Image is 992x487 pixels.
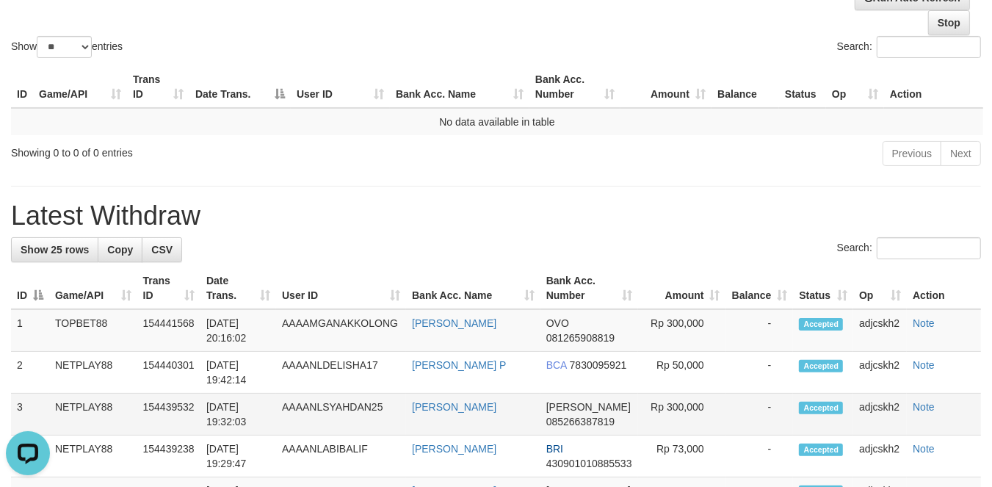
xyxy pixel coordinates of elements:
td: NETPLAY88 [49,352,137,394]
span: Copy [107,244,133,256]
td: adjcskh2 [853,352,907,394]
th: Balance [712,66,779,108]
a: Stop [928,10,970,35]
td: [DATE] 19:32:03 [200,394,276,436]
span: Accepted [799,402,843,414]
th: Balance: activate to sort column ascending [726,267,794,309]
span: OVO [546,317,569,329]
td: AAAANLSYAHDAN25 [276,394,406,436]
th: Amount: activate to sort column ascending [620,66,712,108]
th: Trans ID: activate to sort column ascending [137,267,200,309]
a: Note [913,359,935,371]
td: TOPBET88 [49,309,137,352]
th: Bank Acc. Number: activate to sort column ascending [529,66,620,108]
a: Note [913,443,935,455]
th: ID: activate to sort column descending [11,267,49,309]
td: - [726,436,794,477]
td: AAAAMGANAKKOLONG [276,309,406,352]
th: User ID: activate to sort column ascending [276,267,406,309]
th: Op: activate to sort column ascending [826,66,884,108]
span: Accepted [799,318,843,331]
th: Date Trans.: activate to sort column ascending [200,267,276,309]
span: Accepted [799,360,843,372]
td: Rp 50,000 [638,352,726,394]
th: Date Trans.: activate to sort column descending [189,66,291,108]
a: Copy [98,237,142,262]
label: Search: [837,36,981,58]
th: Status [779,66,826,108]
td: 2 [11,352,49,394]
td: 3 [11,394,49,436]
a: Note [913,317,935,329]
td: 154439532 [137,394,200,436]
td: - [726,309,794,352]
td: adjcskh2 [853,436,907,477]
td: - [726,352,794,394]
td: AAAANLDELISHA17 [276,352,406,394]
td: [DATE] 19:29:47 [200,436,276,477]
span: CSV [151,244,173,256]
td: 154439238 [137,436,200,477]
th: Game/API: activate to sort column ascending [49,267,137,309]
td: Rp 73,000 [638,436,726,477]
th: Op: activate to sort column ascending [853,267,907,309]
span: Copy 430901010885533 to clipboard [546,458,632,469]
span: Copy 7830095921 to clipboard [570,359,627,371]
span: [PERSON_NAME] [546,401,631,413]
a: [PERSON_NAME] P [412,359,506,371]
th: Bank Acc. Name: activate to sort column ascending [390,66,529,108]
span: Copy 085266387819 to clipboard [546,416,615,428]
span: BCA [546,359,567,371]
span: BRI [546,443,563,455]
span: Show 25 rows [21,244,89,256]
a: Note [913,401,935,413]
span: Copy 081265908819 to clipboard [546,332,615,344]
td: - [726,394,794,436]
td: 1 [11,309,49,352]
td: 154441568 [137,309,200,352]
div: Showing 0 to 0 of 0 entries [11,140,402,160]
th: Game/API: activate to sort column ascending [33,66,127,108]
td: [DATE] 19:42:14 [200,352,276,394]
th: Amount: activate to sort column ascending [638,267,726,309]
td: NETPLAY88 [49,436,137,477]
input: Search: [877,36,981,58]
th: Status: activate to sort column ascending [793,267,853,309]
a: CSV [142,237,182,262]
span: Accepted [799,444,843,456]
td: [DATE] 20:16:02 [200,309,276,352]
input: Search: [877,237,981,259]
td: AAAANLABIBALIF [276,436,406,477]
a: Show 25 rows [11,237,98,262]
th: User ID: activate to sort column ascending [291,66,390,108]
td: Rp 300,000 [638,309,726,352]
td: 154440301 [137,352,200,394]
h1: Latest Withdraw [11,201,981,231]
td: Rp 300,000 [638,394,726,436]
th: Action [907,267,981,309]
th: Bank Acc. Number: activate to sort column ascending [540,267,638,309]
td: No data available in table [11,108,983,135]
a: Previous [883,141,941,166]
th: Action [884,66,983,108]
th: Trans ID: activate to sort column ascending [127,66,189,108]
label: Show entries [11,36,123,58]
button: Open LiveChat chat widget [6,6,50,50]
a: [PERSON_NAME] [412,317,496,329]
select: Showentries [37,36,92,58]
a: Next [941,141,981,166]
a: [PERSON_NAME] [412,443,496,455]
th: Bank Acc. Name: activate to sort column ascending [406,267,540,309]
td: NETPLAY88 [49,394,137,436]
td: adjcskh2 [853,309,907,352]
th: ID [11,66,33,108]
td: adjcskh2 [853,394,907,436]
label: Search: [837,237,981,259]
a: [PERSON_NAME] [412,401,496,413]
